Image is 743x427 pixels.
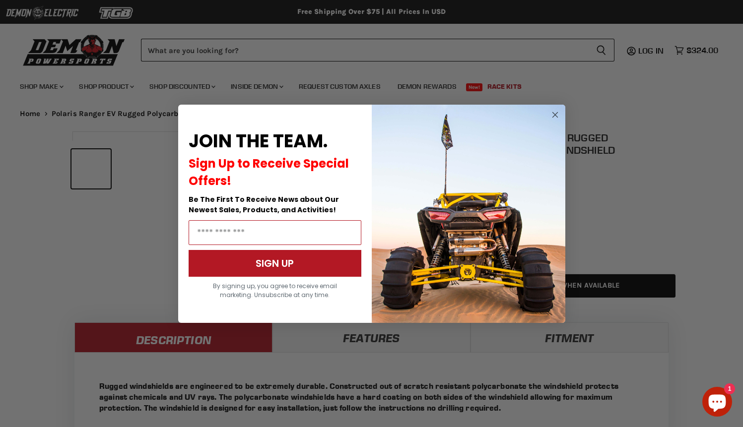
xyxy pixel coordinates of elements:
span: By signing up, you agree to receive email marketing. Unsubscribe at any time. [213,282,337,299]
span: Be The First To Receive News about Our Newest Sales, Products, and Activities! [189,194,339,215]
button: SIGN UP [189,250,361,277]
button: Close dialog [549,109,561,121]
input: Email Address [189,220,361,245]
span: Sign Up to Receive Special Offers! [189,155,349,189]
span: JOIN THE TEAM. [189,128,328,154]
inbox-online-store-chat: Shopify online store chat [699,387,735,419]
img: a9095488-b6e7-41ba-879d-588abfab540b.jpeg [372,105,565,323]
